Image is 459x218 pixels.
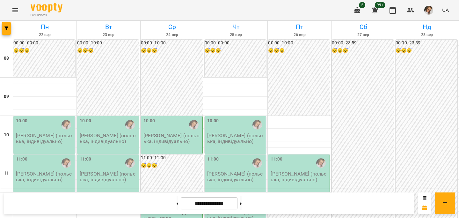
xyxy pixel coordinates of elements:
img: Трушевська Саша (п) [125,158,135,168]
img: Трушевська Саша (п) [125,120,135,130]
h6: 08 [4,55,9,62]
p: [PERSON_NAME] (польська, індивідуально) [207,133,265,144]
img: Трушевська Саша (п) [62,158,71,168]
img: Трушевська Саша (п) [316,158,326,168]
img: Трушевська Саша (п) [62,120,71,130]
label: 11:00 [207,156,219,163]
label: 10:00 [80,117,91,124]
p: [PERSON_NAME] (польська, індивідуально) [271,171,328,182]
h6: 😴😴😴 [205,47,266,54]
h6: Ср [142,22,203,32]
h6: 😴😴😴 [396,47,457,54]
h6: 😴😴😴 [141,47,203,54]
img: Трушевська Саша (п) [252,158,262,168]
span: 2 [359,2,365,8]
h6: 24 вер [142,32,203,38]
h6: 25 вер [205,32,267,38]
h6: Чт [205,22,267,32]
h6: 00:00 - 09:00 [13,40,75,47]
label: 10:00 [143,117,155,124]
h6: Сб [332,22,394,32]
img: Трушевська Саша (п) [189,120,199,130]
img: Трушевська Саша (п) [252,120,262,130]
h6: Пн [14,22,76,32]
label: 11:00 [16,156,28,163]
h6: 😴😴😴 [141,162,203,169]
h6: 09 [4,93,9,100]
h6: 22 вер [14,32,76,38]
h6: 😴😴😴 [13,47,75,54]
h6: Нд [396,22,458,32]
img: Voopty Logo [31,3,62,12]
p: [PERSON_NAME] (польська, індивідуально) [16,133,74,144]
h6: 26 вер [269,32,330,38]
span: UA [442,7,449,13]
h6: Вт [78,22,139,32]
p: [PERSON_NAME] (польська, індивідуально) [16,171,74,182]
h6: 00:00 - 23:59 [332,40,394,47]
p: [PERSON_NAME] (польська, індивідуально) [207,171,265,182]
h6: 11:00 - 12:00 [141,154,203,162]
span: 99+ [375,2,385,8]
button: UA [440,4,451,16]
h6: 10 [4,132,9,139]
h6: 00:00 - 10:00 [77,40,139,47]
h6: Пт [269,22,330,32]
label: 11:00 [80,156,91,163]
p: [PERSON_NAME] (польська, індивідуально) [80,171,137,182]
p: [PERSON_NAME] (польська, індивідуально) [80,133,137,144]
span: For Business [31,13,62,17]
h6: 00:00 - 10:00 [141,40,203,47]
h6: 28 вер [396,32,458,38]
h6: 11 [4,170,9,177]
h6: 00:00 - 10:00 [268,40,330,47]
p: [PERSON_NAME] (польська, індивідуально) [143,133,201,144]
img: ca64c4ce98033927e4211a22b84d869f.JPG [424,6,433,15]
h6: 00:00 - 09:00 [205,40,266,47]
h6: 😴😴😴 [332,47,394,54]
h6: 27 вер [332,32,394,38]
label: 10:00 [207,117,219,124]
h6: 23 вер [78,32,139,38]
h6: 00:00 - 23:59 [396,40,457,47]
label: 10:00 [16,117,28,124]
label: 11:00 [271,156,282,163]
h6: 😴😴😴 [268,47,330,54]
h6: 😴😴😴 [77,47,139,54]
button: Menu [8,3,23,18]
